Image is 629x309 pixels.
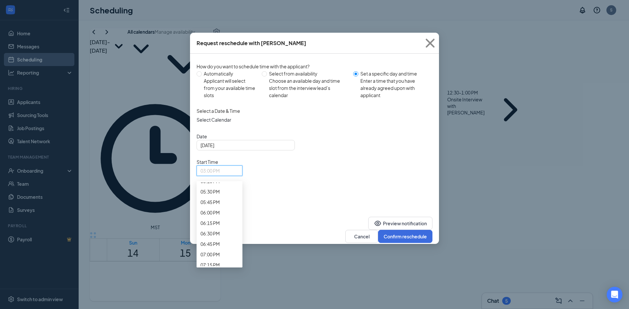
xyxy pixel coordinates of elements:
[421,34,439,52] svg: Cross
[200,188,220,195] span: 05:30 PM
[204,70,257,77] div: Automatically
[197,40,306,47] div: Request reschedule with [PERSON_NAME]
[378,230,432,243] button: Confirm reschedule
[204,77,257,99] div: Applicant will select from your available time slots
[200,219,220,227] span: 06:15 PM
[607,287,622,302] div: Open Intercom Messenger
[345,230,378,243] button: Cancel
[197,158,242,165] span: Start Time
[197,133,432,140] span: Date
[200,230,220,237] span: 06:30 PM
[269,70,348,77] div: Select from availability
[200,142,290,149] input: Sep 16, 2025
[200,261,220,268] span: 07:15 PM
[200,209,220,216] span: 06:00 PM
[269,77,348,99] div: Choose an available day and time slot from the interview lead’s calendar
[197,116,432,123] span: Select Calendar
[197,107,432,114] div: Select a Date & Time
[360,70,427,77] div: Set a specific day and time
[200,240,220,248] span: 06:45 PM
[197,63,432,70] div: How do you want to schedule time with the applicant?
[374,219,382,227] svg: Eye
[200,166,220,176] span: 03:00 PM
[360,77,427,99] div: Enter a time that you have already agreed upon with applicant
[200,251,220,258] span: 07:00 PM
[368,217,432,230] button: EyePreview notification
[421,33,439,54] button: Close
[200,198,220,206] span: 05:45 PM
